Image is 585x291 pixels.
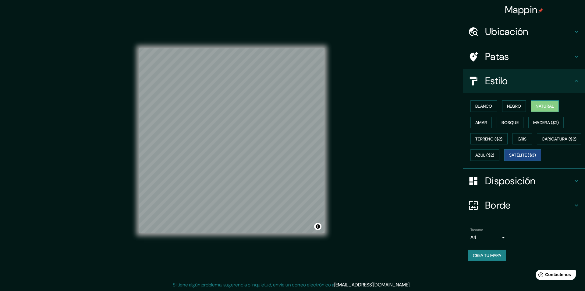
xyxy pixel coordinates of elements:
[463,44,585,69] div: Patas
[314,223,321,230] button: Activar o desactivar atribución
[537,133,582,145] button: Caricatura ($2)
[485,74,508,87] font: Estilo
[502,100,526,112] button: Negro
[470,234,477,241] font: A4
[509,153,536,158] font: Satélite ($3)
[485,199,511,212] font: Borde
[542,136,577,142] font: Caricatura ($2)
[470,227,483,232] font: Tamaño
[475,153,495,158] font: Azul ($2)
[531,267,578,284] iframe: Lanzador de widgets de ayuda
[475,103,492,109] font: Blanco
[536,103,554,109] font: Natural
[473,253,501,258] font: Crea tu mapa
[468,250,506,261] button: Crea tu mapa
[463,69,585,93] div: Estilo
[470,117,492,128] button: Amar
[485,25,528,38] font: Ubicación
[528,117,564,128] button: Madera ($2)
[463,193,585,217] div: Borde
[475,120,487,125] font: Amar
[463,19,585,44] div: Ubicación
[485,50,509,63] font: Patas
[334,282,409,288] a: [EMAIL_ADDRESS][DOMAIN_NAME]
[470,133,508,145] button: Terreno ($2)
[497,117,523,128] button: Bosque
[533,120,559,125] font: Madera ($2)
[518,136,527,142] font: Gris
[538,8,543,13] img: pin-icon.png
[470,100,497,112] button: Blanco
[475,136,503,142] font: Terreno ($2)
[139,48,324,233] canvas: Mapa
[485,175,535,187] font: Disposición
[409,282,410,288] font: .
[463,169,585,193] div: Disposición
[504,149,541,161] button: Satélite ($3)
[410,281,411,288] font: .
[512,133,532,145] button: Gris
[411,281,413,288] font: .
[173,282,334,288] font: Si tiene algún problema, sugerencia o inquietud, envíe un correo electrónico a
[470,149,499,161] button: Azul ($2)
[531,100,559,112] button: Natural
[505,3,537,16] font: Mappin
[470,233,507,242] div: A4
[502,120,519,125] font: Bosque
[507,103,521,109] font: Negro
